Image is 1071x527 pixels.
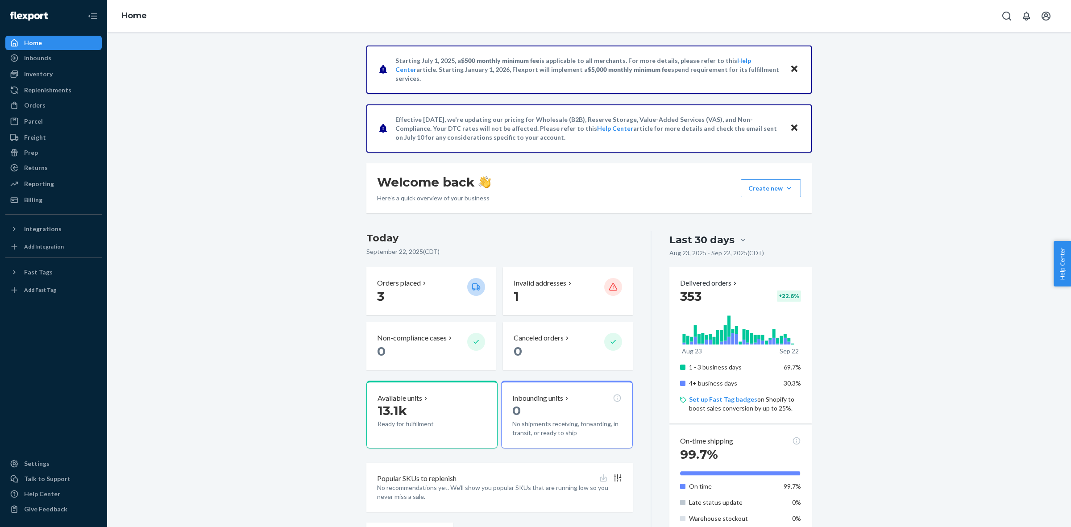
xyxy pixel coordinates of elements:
[689,395,757,403] a: Set up Fast Tag badges
[5,472,102,486] button: Talk to Support
[24,195,42,204] div: Billing
[784,482,801,490] span: 99.7%
[5,145,102,160] a: Prep
[5,487,102,501] a: Help Center
[478,176,491,188] img: hand-wave emoji
[24,459,50,468] div: Settings
[784,363,801,371] span: 69.7%
[24,101,46,110] div: Orders
[669,249,764,257] p: Aug 23, 2025 - Sep 22, 2025 ( CDT )
[5,161,102,175] a: Returns
[5,114,102,129] a: Parcel
[24,86,71,95] div: Replenishments
[24,38,42,47] div: Home
[24,54,51,62] div: Inbounds
[114,3,154,29] ol: breadcrumbs
[503,267,632,315] button: Invalid addresses 1
[377,194,491,203] p: Here’s a quick overview of your business
[10,12,48,21] img: Flexport logo
[5,283,102,297] a: Add Fast Tag
[24,179,54,188] div: Reporting
[680,278,739,288] button: Delivered orders
[5,240,102,254] a: Add Integration
[378,419,460,428] p: Ready for fulfillment
[5,177,102,191] a: Reporting
[366,381,498,448] button: Available units13.1kReady for fulfillment
[1017,7,1035,25] button: Open notifications
[689,395,801,413] p: on Shopify to boost sales conversion by up to 25%.
[377,483,622,501] p: No recommendations yet. We’ll show you popular SKUs that are running low so you never miss a sale.
[366,231,633,245] h3: Today
[741,179,801,197] button: Create new
[5,83,102,97] a: Replenishments
[24,117,43,126] div: Parcel
[5,456,102,471] a: Settings
[5,51,102,65] a: Inbounds
[5,265,102,279] button: Fast Tags
[24,286,56,294] div: Add Fast Tag
[669,233,735,247] div: Last 30 days
[24,505,67,514] div: Give Feedback
[597,124,633,132] a: Help Center
[395,56,781,83] p: Starting July 1, 2025, a is applicable to all merchants. For more details, please refer to this a...
[24,243,64,250] div: Add Integration
[1054,241,1071,286] button: Help Center
[377,473,457,484] p: Popular SKUs to replenish
[588,66,671,73] span: $5,000 monthly minimum fee
[512,393,563,403] p: Inbounding units
[680,436,733,446] p: On-time shipping
[680,447,718,462] span: 99.7%
[501,381,632,448] button: Inbounding units0No shipments receiving, forwarding, in transit, or ready to ship
[24,268,53,277] div: Fast Tags
[789,122,800,135] button: Close
[366,267,496,315] button: Orders placed 3
[998,7,1016,25] button: Open Search Box
[512,419,621,437] p: No shipments receiving, forwarding, in transit, or ready to ship
[689,514,777,523] p: Warehouse stockout
[24,133,46,142] div: Freight
[1037,7,1055,25] button: Open account menu
[377,344,386,359] span: 0
[514,289,519,304] span: 1
[780,347,799,356] p: Sep 22
[514,278,566,288] p: Invalid addresses
[121,11,147,21] a: Home
[24,163,48,172] div: Returns
[377,174,491,190] h1: Welcome back
[395,115,781,142] p: Effective [DATE], we're updating our pricing for Wholesale (B2B), Reserve Storage, Value-Added Se...
[689,363,777,372] p: 1 - 3 business days
[5,98,102,112] a: Orders
[378,403,407,418] span: 13.1k
[461,57,540,64] span: $500 monthly minimum fee
[777,290,801,302] div: + 22.6 %
[689,379,777,388] p: 4+ business days
[24,474,71,483] div: Talk to Support
[377,289,384,304] span: 3
[514,344,522,359] span: 0
[366,322,496,370] button: Non-compliance cases 0
[792,498,801,506] span: 0%
[514,333,564,343] p: Canceled orders
[5,130,102,145] a: Freight
[503,322,632,370] button: Canceled orders 0
[377,278,421,288] p: Orders placed
[5,67,102,81] a: Inventory
[792,515,801,522] span: 0%
[682,347,702,356] p: Aug 23
[24,224,62,233] div: Integrations
[378,393,422,403] p: Available units
[377,333,447,343] p: Non-compliance cases
[24,148,38,157] div: Prep
[24,70,53,79] div: Inventory
[512,403,521,418] span: 0
[680,289,702,304] span: 353
[5,36,102,50] a: Home
[84,7,102,25] button: Close Navigation
[366,247,633,256] p: September 22, 2025 ( CDT )
[689,482,777,491] p: On time
[784,379,801,387] span: 30.3%
[1014,500,1062,523] iframe: Opens a widget where you can chat to one of our agents
[5,193,102,207] a: Billing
